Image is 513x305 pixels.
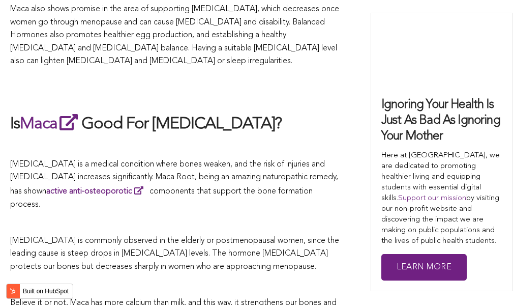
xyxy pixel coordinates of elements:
[7,285,19,297] img: HubSpot sprocket logo
[10,5,339,65] span: Maca also shows promise in the area of supporting [MEDICAL_DATA], which decreases once women go t...
[381,254,467,281] a: Learn More
[6,284,73,299] button: Built on HubSpot
[10,237,339,271] span: [MEDICAL_DATA] is commonly observed in the elderly or postmenopausal women, since the leading cau...
[20,116,81,132] a: Maca
[46,187,147,196] a: active anti-osteoporotic
[19,285,73,298] label: Built on HubSpot
[462,256,513,305] iframe: Chat Widget
[10,160,338,209] span: [MEDICAL_DATA] is a medical condition where bones weaken, and the risk of injuries and [MEDICAL_D...
[10,112,341,135] h2: Is Good For [MEDICAL_DATA]?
